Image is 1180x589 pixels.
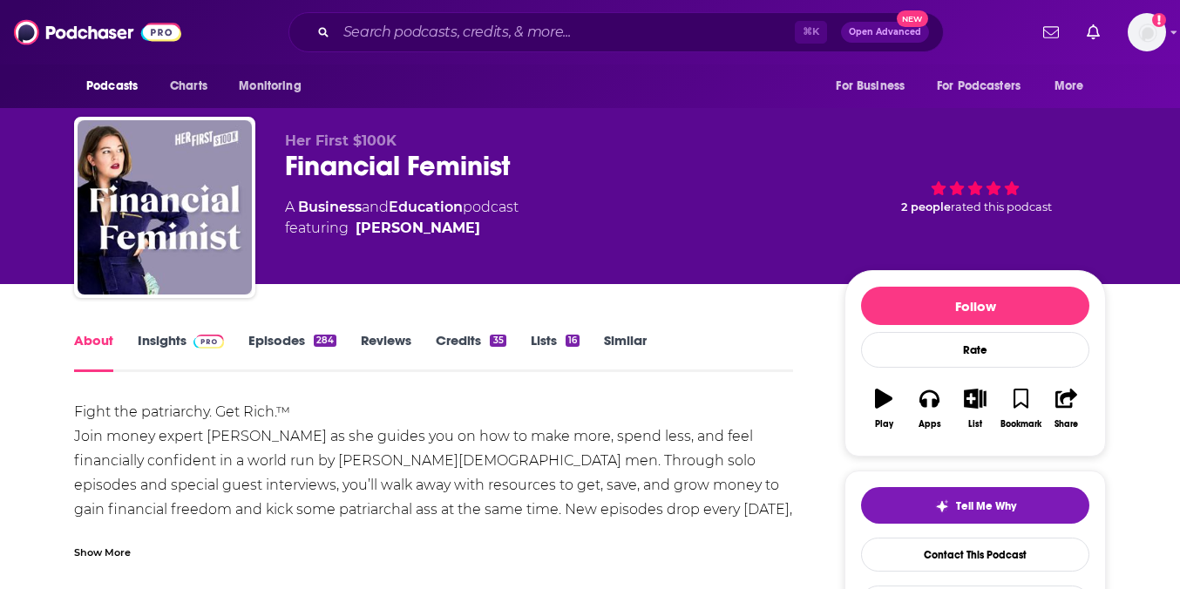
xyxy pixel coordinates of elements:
img: Podchaser Pro [193,335,224,349]
button: tell me why sparkleTell Me Why [861,487,1089,524]
a: Episodes284 [248,332,336,372]
img: Financial Feminist [78,120,252,294]
span: Her First $100K [285,132,397,149]
div: Search podcasts, credits, & more... [288,12,944,52]
a: Show notifications dropdown [1080,17,1107,47]
a: Reviews [361,332,411,372]
button: open menu [227,70,323,103]
div: A podcast [285,197,519,239]
img: Podchaser - Follow, Share and Rate Podcasts [14,16,181,49]
div: List [968,419,982,430]
button: Open AdvancedNew [841,22,929,43]
button: Share [1044,377,1089,440]
a: Contact This Podcast [861,538,1089,572]
span: Podcasts [86,74,138,98]
a: Show notifications dropdown [1036,17,1066,47]
a: Lists16 [531,332,580,372]
a: InsightsPodchaser Pro [138,332,224,372]
button: open menu [926,70,1046,103]
span: rated this podcast [951,200,1052,213]
span: New [897,10,928,27]
a: Similar [604,332,647,372]
a: Education [389,199,463,215]
div: 35 [490,335,505,347]
span: and [362,199,389,215]
button: Show profile menu [1128,13,1166,51]
span: featuring [285,218,519,239]
a: [PERSON_NAME] [356,218,480,239]
span: Charts [170,74,207,98]
span: Monitoring [239,74,301,98]
a: About [74,332,113,372]
img: User Profile [1128,13,1166,51]
input: Search podcasts, credits, & more... [336,18,795,46]
button: Bookmark [998,377,1043,440]
img: tell me why sparkle [935,499,949,513]
button: open menu [1042,70,1106,103]
div: Rate [861,332,1089,368]
button: List [953,377,998,440]
span: For Podcasters [937,74,1021,98]
div: Apps [919,419,941,430]
div: Fight the patriarchy. Get Rich.™ Join money expert [PERSON_NAME] as she guides you on how to make... [74,400,793,546]
button: open menu [74,70,160,103]
span: More [1055,74,1084,98]
span: Open Advanced [849,28,921,37]
div: 16 [566,335,580,347]
div: Bookmark [1000,419,1041,430]
button: open menu [824,70,926,103]
a: Charts [159,70,218,103]
span: Logged in as megcassidy [1128,13,1166,51]
button: Apps [906,377,952,440]
span: Tell Me Why [956,499,1016,513]
div: Share [1055,419,1078,430]
div: 284 [314,335,336,347]
div: Play [875,419,893,430]
span: 2 people [901,200,951,213]
svg: Add a profile image [1152,13,1166,27]
a: Business [298,199,362,215]
div: 2 peoplerated this podcast [844,132,1106,240]
a: Credits35 [436,332,505,372]
button: Play [861,377,906,440]
button: Follow [861,287,1089,325]
span: For Business [836,74,905,98]
span: ⌘ K [795,21,827,44]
